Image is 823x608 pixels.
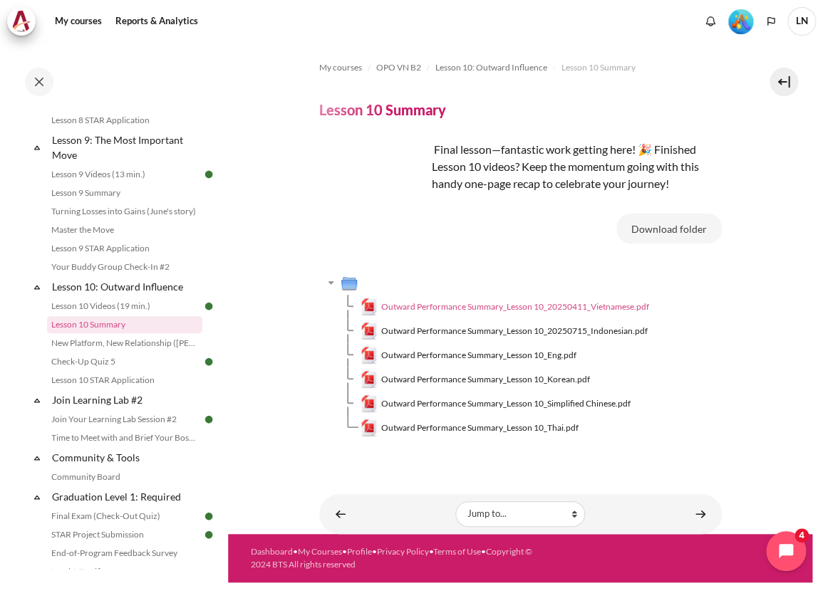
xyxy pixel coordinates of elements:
a: STAR Project Submission [47,526,202,543]
a: Turning Losses into Gains (June's story) [47,203,202,220]
img: Done [202,413,215,426]
a: Master the Move [47,221,202,239]
img: Level #5 [728,9,753,34]
a: ◄ Lesson 10 Videos (19 min.) [326,500,355,528]
a: Community Board [47,468,202,486]
a: Graduation Level 1: Required [50,487,202,506]
a: Reports & Analytics [110,7,203,36]
span: LN [787,7,816,36]
a: Community & Tools [50,448,202,467]
a: Level 1 Certificate [47,563,188,580]
span: Collapse [30,393,44,407]
a: User menu [787,7,816,36]
span: Collapse [30,451,44,465]
a: Lesson 10 Videos (19 min.) [47,298,202,315]
span: Outward Performance Summary_Lesson 10_Thai.pdf [381,421,579,434]
span: Final lesson—fantastic work getting here! 🎉 Finished Lesson 10 videos? Keep the momentum going wi... [432,142,699,190]
img: Outward Performance Summary_Lesson 10_Simplified Chinese.pdf [361,395,378,412]
a: Outward Performance Summary_Lesson 10_Simplified Chinese.pdfOutward Performance Summary_Lesson 10... [361,395,631,412]
img: Outward Performance Summary_Lesson 10_20250411_Vietnamese.pdf [361,298,378,315]
span: Collapse [30,280,44,294]
span: OPO VN B2 [376,61,421,74]
a: Lesson 10 Summary [47,316,202,333]
img: Done [202,355,215,368]
a: Level #5 [723,8,759,34]
a: Your Buddy Group Check-In #2 [47,258,202,276]
img: Done [202,168,215,181]
a: New Platform, New Relationship (Sherene's Story) ► [686,500,715,528]
a: Join Your Learning Lab Session #2 [47,411,202,428]
a: Lesson 9 Videos (13 min.) [47,166,202,183]
h4: Lesson 10 Summary [319,100,446,119]
a: New Platform, New Relationship ([PERSON_NAME]'s Story) [47,335,202,352]
a: Final Exam (Check-Out Quiz) [47,508,202,525]
a: Time to Meet with and Brief Your Boss #2 [47,429,202,446]
button: Download folder [616,214,722,243]
a: Lesson 10: Outward Influence [50,277,202,296]
img: Outward Performance Summary_Lesson 10_20250715_Indonesian.pdf [361,323,378,340]
span: Collapse [30,490,44,504]
span: Lesson 10: Outward Influence [435,61,547,74]
span: Outward Performance Summary_Lesson 10_Simplified Chinese.pdf [381,397,631,410]
span: Outward Performance Summary_Lesson 10_Korean.pdf [381,373,590,386]
a: Profile [347,546,372,557]
a: Outward Performance Summary_Lesson 10_Korean.pdfOutward Performance Summary_Lesson 10_Korean.pdf [361,371,591,388]
a: Lesson 8 STAR Application [47,112,202,129]
a: My courses [50,7,107,36]
section: Content [228,42,812,534]
a: Lesson 9 Summary [47,184,202,201]
a: End-of-Program Feedback Survey [47,545,202,562]
a: Dashboard [251,546,293,557]
img: Done [202,300,215,313]
span: My courses [319,61,362,74]
a: Outward Performance Summary_Lesson 10_Thai.pdfOutward Performance Summary_Lesson 10_Thai.pdf [361,419,579,436]
a: Lesson 10 Summary [561,59,636,76]
a: Check-Up Quiz 5 [47,353,202,370]
img: Done [202,510,215,523]
a: Terms of Use [433,546,481,557]
img: dsd [319,141,426,248]
span: Outward Performance Summary_Lesson 10_20250411_Vietnamese.pdf [381,300,649,313]
button: Languages [760,11,782,32]
span: Lesson 10 Summary [561,61,636,74]
a: Outward Performance Summary_Lesson 10_20250715_Indonesian.pdfOutward Performance Summary_Lesson 1... [361,323,648,340]
a: Lesson 10: Outward Influence [435,59,547,76]
div: Level #5 [728,8,753,34]
a: Outward Performance Summary_Lesson 10_Eng.pdfOutward Performance Summary_Lesson 10_Eng.pdf [361,347,577,364]
div: Show notification window with no new notifications [700,11,721,32]
span: Collapse [30,140,44,154]
a: Outward Performance Summary_Lesson 10_20250411_Vietnamese.pdfOutward Performance Summary_Lesson 1... [361,298,650,315]
img: Outward Performance Summary_Lesson 10_Korean.pdf [361,371,378,388]
div: • • • • • [251,545,537,571]
img: Outward Performance Summary_Lesson 10_Eng.pdf [361,347,378,364]
span: Outward Performance Summary_Lesson 10_20250715_Indonesian.pdf [381,325,648,337]
a: Join Learning Lab #2 [50,390,202,409]
nav: Navigation bar [319,56,722,79]
a: My Courses [298,546,342,557]
img: Outward Performance Summary_Lesson 10_Thai.pdf [361,419,378,436]
a: Lesson 10 STAR Application [47,372,202,389]
a: Privacy Policy [377,546,429,557]
a: OPO VN B2 [376,59,421,76]
span: Outward Performance Summary_Lesson 10_Eng.pdf [381,349,576,362]
img: Architeck [11,11,31,32]
a: My courses [319,59,362,76]
a: Lesson 9: The Most Important Move [50,130,202,164]
a: Architeck Architeck [7,7,43,36]
img: Done [202,528,215,541]
a: Lesson 9 STAR Application [47,240,202,257]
